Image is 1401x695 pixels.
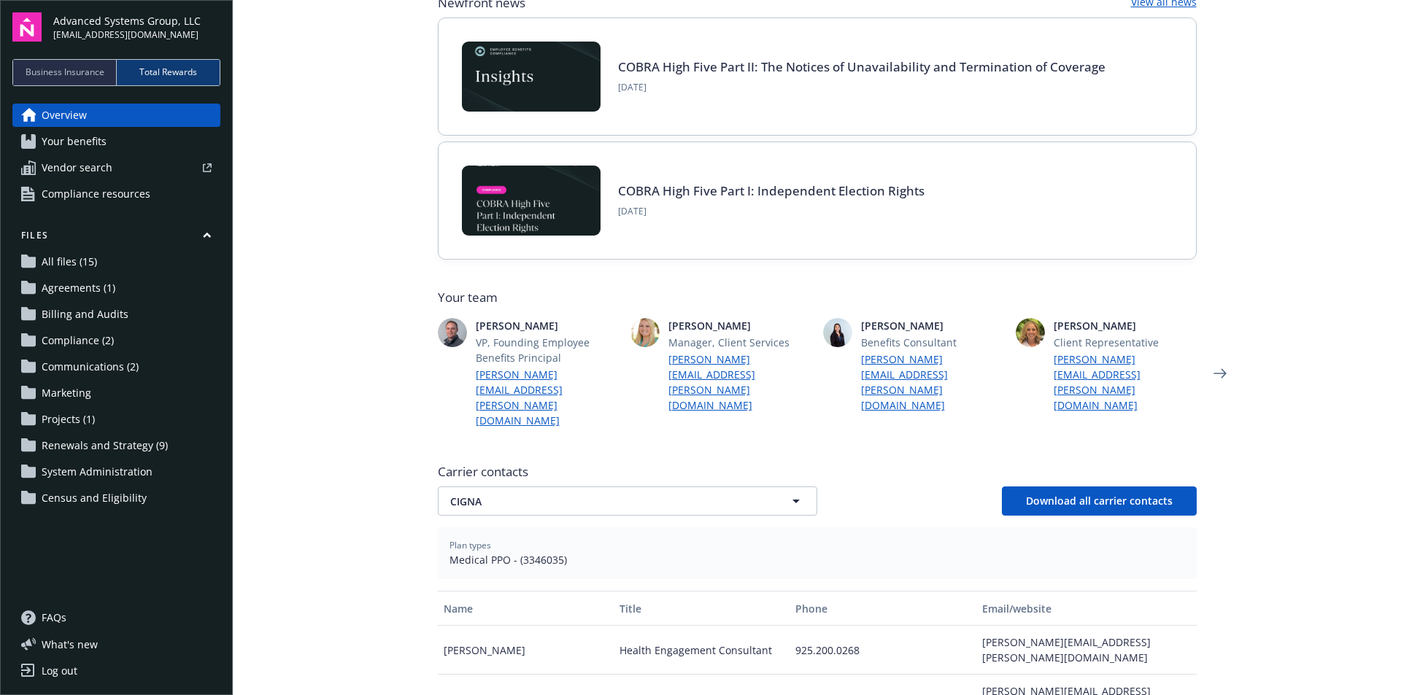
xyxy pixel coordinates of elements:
[1054,318,1197,333] span: [PERSON_NAME]
[861,335,1004,350] span: Benefits Consultant
[438,591,614,626] button: Name
[42,408,95,431] span: Projects (1)
[668,318,811,333] span: [PERSON_NAME]
[42,637,98,652] span: What ' s new
[1016,318,1045,347] img: photo
[12,104,220,127] a: Overview
[53,12,220,42] button: Advanced Systems Group, LLC[EMAIL_ADDRESS][DOMAIN_NAME]
[976,591,1196,626] button: Email/website
[614,626,790,675] div: Health Engagement Consultant
[42,355,139,378] span: Communications (2)
[53,13,201,28] span: Advanced Systems Group, LLC
[438,318,467,347] img: photo
[12,408,220,431] a: Projects (1)
[12,12,42,42] img: navigator-logo.svg
[42,606,66,629] span: FAQs
[12,250,220,273] a: All files (15)
[438,486,817,516] button: CIGNA
[444,601,608,616] div: Name
[1026,494,1173,508] span: Download all carrier contacts
[139,66,197,79] span: Total Rewards
[476,318,619,333] span: [PERSON_NAME]
[12,156,220,179] a: Vendor search
[449,539,1185,552] span: Plan types
[42,381,91,405] span: Marketing
[12,637,121,652] button: What's new
[438,463,1197,481] span: Carrier contacts
[795,601,970,616] div: Phone
[12,229,220,247] button: Files
[1054,335,1197,350] span: Client Representative
[12,276,220,300] a: Agreements (1)
[790,591,976,626] button: Phone
[12,381,220,405] a: Marketing
[1002,486,1197,516] button: Download all carrier contacts
[12,460,220,484] a: System Administration
[42,659,77,683] div: Log out
[668,352,811,413] a: [PERSON_NAME][EMAIL_ADDRESS][PERSON_NAME][DOMAIN_NAME]
[12,329,220,352] a: Compliance (2)
[53,28,201,42] span: [EMAIL_ADDRESS][DOMAIN_NAME]
[42,250,97,273] span: All files (15)
[26,66,104,79] span: Business Insurance
[620,601,784,616] div: Title
[42,104,87,127] span: Overview
[618,205,925,218] span: [DATE]
[668,335,811,350] span: Manager, Client Services
[976,626,1196,675] div: [PERSON_NAME][EMAIL_ADDRESS][PERSON_NAME][DOMAIN_NAME]
[42,182,150,206] span: Compliance resources
[462,166,601,236] img: BLOG-Card Image - Compliance - COBRA High Five Pt 1 07-18-25.jpg
[438,289,1197,306] span: Your team
[12,182,220,206] a: Compliance resources
[476,367,619,428] a: [PERSON_NAME][EMAIL_ADDRESS][PERSON_NAME][DOMAIN_NAME]
[12,130,220,153] a: Your benefits
[42,130,107,153] span: Your benefits
[450,494,754,509] span: CIGNA
[12,606,220,629] a: FAQs
[42,276,115,300] span: Agreements (1)
[42,303,128,326] span: Billing and Audits
[790,626,976,675] div: 925.200.0268
[1208,362,1232,385] a: Next
[823,318,852,347] img: photo
[618,182,925,199] a: COBRA High Five Part I: Independent Election Rights
[1054,352,1197,413] a: [PERSON_NAME][EMAIL_ADDRESS][PERSON_NAME][DOMAIN_NAME]
[982,601,1190,616] div: Email/website
[12,303,220,326] a: Billing and Audits
[476,335,619,365] span: VP, Founding Employee Benefits Principal
[42,486,147,510] span: Census and Eligibility
[42,434,168,457] span: Renewals and Strategy (9)
[630,318,660,347] img: photo
[42,329,114,352] span: Compliance (2)
[861,352,1004,413] a: [PERSON_NAME][EMAIL_ADDRESS][PERSON_NAME][DOMAIN_NAME]
[449,552,1185,567] span: Medical PPO - (3346035)
[861,318,1004,333] span: [PERSON_NAME]
[12,355,220,378] a: Communications (2)
[618,58,1105,75] a: COBRA High Five Part II: The Notices of Unavailability and Termination of Coverage
[12,434,220,457] a: Renewals and Strategy (9)
[618,81,1105,94] span: [DATE]
[438,626,614,675] div: [PERSON_NAME]
[462,42,601,112] img: Card Image - EB Compliance Insights.png
[42,460,153,484] span: System Administration
[614,591,790,626] button: Title
[42,156,112,179] span: Vendor search
[12,486,220,510] a: Census and Eligibility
